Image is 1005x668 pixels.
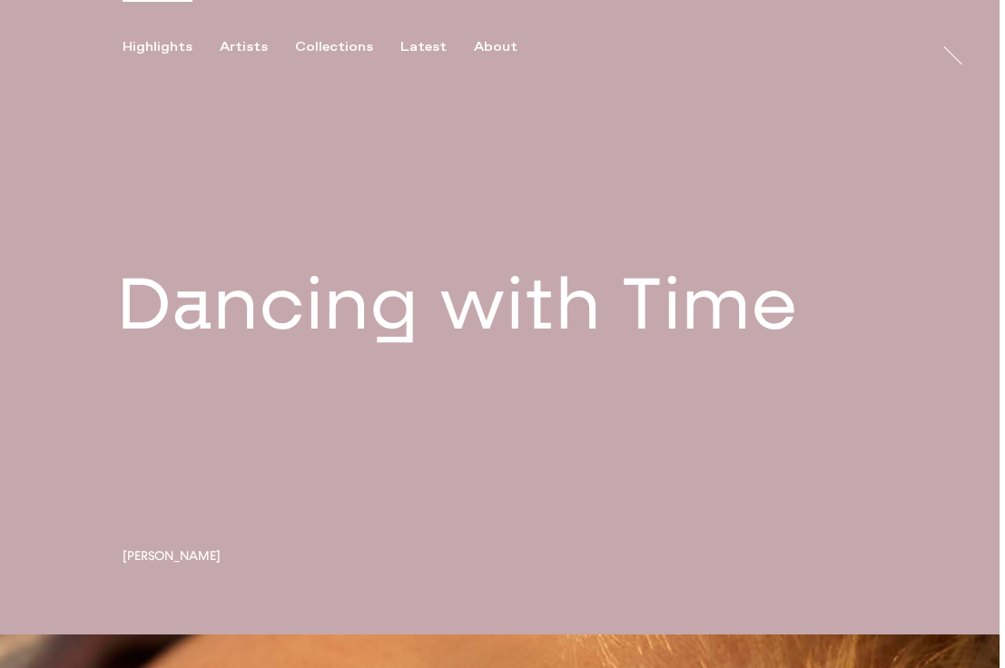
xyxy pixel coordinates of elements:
div: Collections [295,39,373,55]
button: Artists [220,39,295,55]
button: Collections [295,39,400,55]
div: Artists [220,39,268,55]
button: About [474,39,545,55]
div: About [474,39,517,55]
button: Highlights [123,39,220,55]
button: Latest [400,39,474,55]
div: Latest [400,39,447,55]
div: Highlights [123,39,192,55]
